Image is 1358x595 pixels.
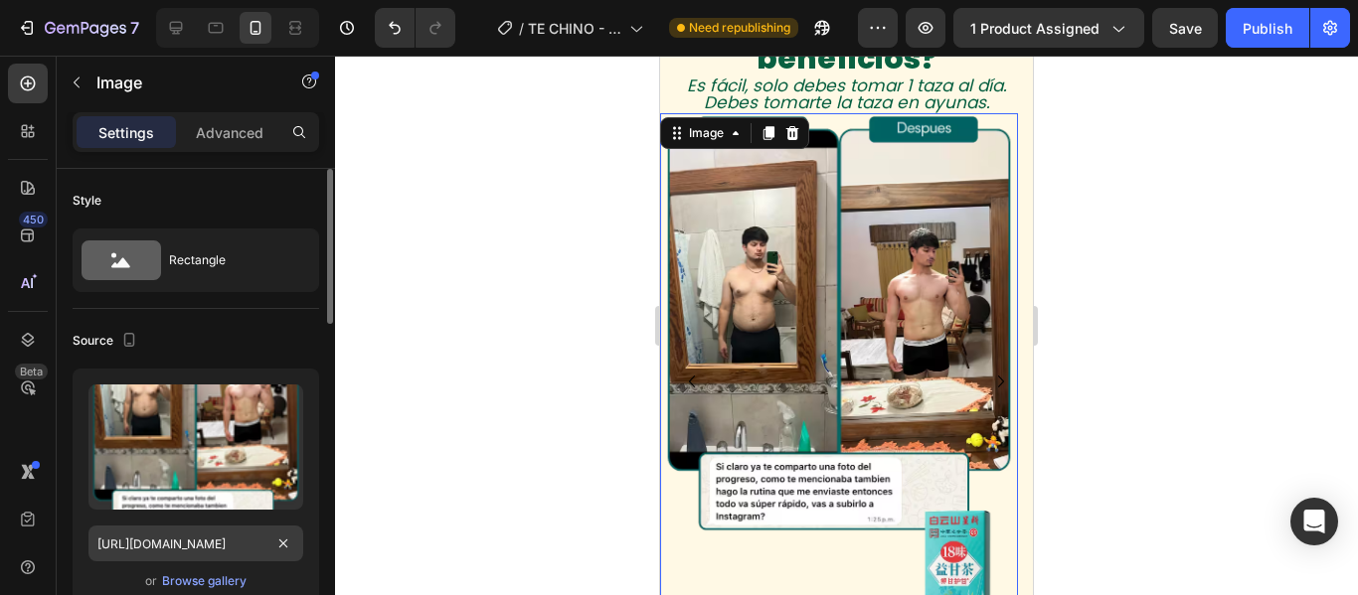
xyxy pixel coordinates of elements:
p: Image [96,71,265,94]
p: Advanced [196,122,263,143]
div: Style [73,192,101,210]
p: Settings [98,122,154,143]
img: preview-image [88,384,303,510]
div: Publish [1243,18,1292,39]
span: / [519,18,524,39]
div: Undo/Redo [375,8,455,48]
button: 7 [8,8,148,48]
div: Rectangle [169,237,290,283]
span: Save [1169,20,1202,37]
div: Browse gallery [162,572,247,590]
iframe: Design area [660,56,1033,595]
div: Beta [15,364,48,379]
input: https://example.com/image.jpg [88,525,303,561]
div: Open Intercom Messenger [1290,498,1338,545]
span: or [145,569,157,593]
span: Need republishing [689,19,790,37]
p: 7 [130,16,139,40]
button: Browse gallery [161,571,248,591]
span: 1 product assigned [970,18,1100,39]
div: Source [73,328,141,355]
span: TE CHINO - B1 [528,18,621,39]
button: Publish [1226,8,1309,48]
button: Save [1152,8,1218,48]
button: 1 product assigned [953,8,1144,48]
div: 450 [19,212,48,227]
